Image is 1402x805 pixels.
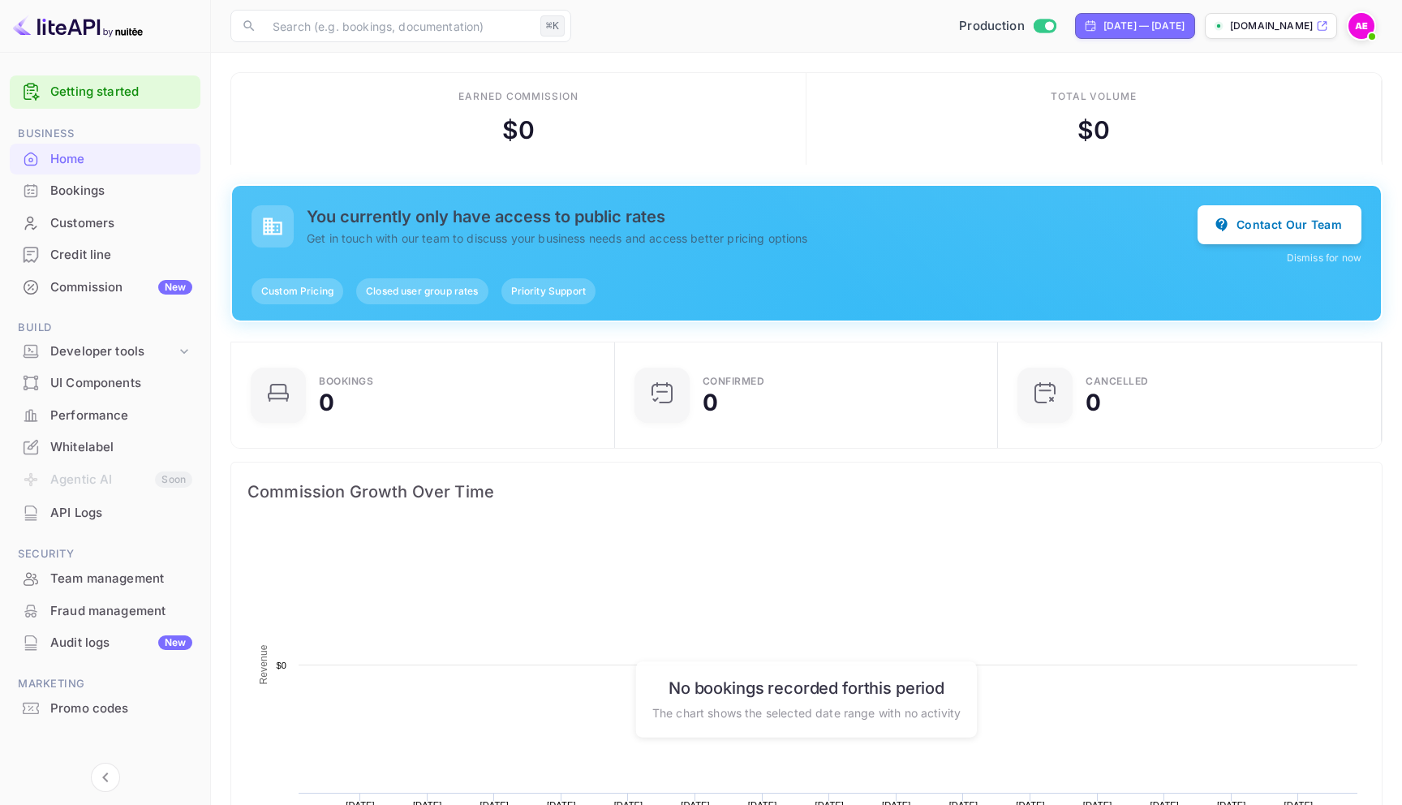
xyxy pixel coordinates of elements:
[10,596,200,627] div: Fraud management
[10,338,200,366] div: Developer tools
[1086,391,1101,414] div: 0
[10,497,200,527] a: API Logs
[1348,13,1374,39] img: achraf Elkhaier
[10,144,200,174] a: Home
[10,693,200,723] a: Promo codes
[10,675,200,693] span: Marketing
[50,342,176,361] div: Developer tools
[10,432,200,462] a: Whitelabel
[50,602,192,621] div: Fraud management
[50,407,192,425] div: Performance
[50,700,192,718] div: Promo codes
[319,377,373,386] div: Bookings
[458,89,578,104] div: Earned commission
[652,704,961,721] p: The chart shows the selected date range with no activity
[356,284,488,299] span: Closed user group rates
[13,13,143,39] img: LiteAPI logo
[158,280,192,295] div: New
[10,627,200,657] a: Audit logsNew
[10,319,200,337] span: Build
[50,374,192,393] div: UI Components
[540,15,565,37] div: ⌘K
[50,83,192,101] a: Getting started
[501,284,596,299] span: Priority Support
[1086,377,1149,386] div: CANCELLED
[50,570,192,588] div: Team management
[953,17,1062,36] div: Switch to Sandbox mode
[703,377,765,386] div: Confirmed
[307,230,1198,247] p: Get in touch with our team to discuss your business needs and access better pricing options
[91,763,120,792] button: Collapse navigation
[1198,205,1361,244] button: Contact Our Team
[10,400,200,430] a: Performance
[307,207,1198,226] h5: You currently only have access to public rates
[502,112,535,149] div: $ 0
[1230,19,1313,33] p: [DOMAIN_NAME]
[10,125,200,143] span: Business
[10,368,200,398] a: UI Components
[652,678,961,698] h6: No bookings recorded for this period
[10,432,200,463] div: Whitelabel
[10,75,200,109] div: Getting started
[10,627,200,659] div: Audit logsNew
[10,208,200,238] a: Customers
[1103,19,1185,33] div: [DATE] — [DATE]
[276,661,286,670] text: $0
[10,272,200,302] a: CommissionNew
[158,635,192,650] div: New
[50,504,192,523] div: API Logs
[50,214,192,233] div: Customers
[1051,89,1138,104] div: Total volume
[10,563,200,593] a: Team management
[10,239,200,269] a: Credit line
[1077,112,1110,149] div: $ 0
[10,497,200,529] div: API Logs
[50,634,192,652] div: Audit logs
[10,175,200,207] div: Bookings
[263,10,534,42] input: Search (e.g. bookings, documentation)
[1287,251,1361,265] button: Dismiss for now
[258,644,269,684] text: Revenue
[247,479,1365,505] span: Commission Growth Over Time
[10,368,200,399] div: UI Components
[703,391,718,414] div: 0
[50,150,192,169] div: Home
[10,400,200,432] div: Performance
[50,246,192,265] div: Credit line
[252,284,343,299] span: Custom Pricing
[50,278,192,297] div: Commission
[319,391,334,414] div: 0
[10,272,200,303] div: CommissionNew
[10,596,200,626] a: Fraud management
[10,144,200,175] div: Home
[959,17,1025,36] span: Production
[10,239,200,271] div: Credit line
[10,208,200,239] div: Customers
[10,545,200,563] span: Security
[10,175,200,205] a: Bookings
[10,693,200,725] div: Promo codes
[10,563,200,595] div: Team management
[50,438,192,457] div: Whitelabel
[50,182,192,200] div: Bookings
